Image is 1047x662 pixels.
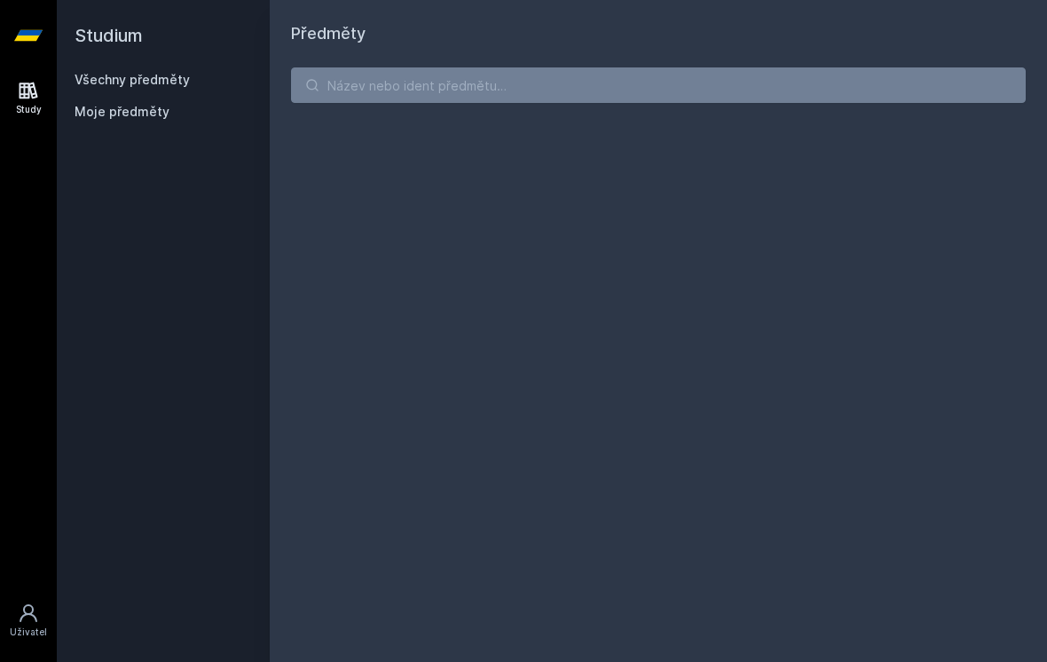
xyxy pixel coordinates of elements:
a: Uživatel [4,594,53,648]
h1: Předměty [291,21,1026,46]
a: Všechny předměty [75,72,190,87]
input: Název nebo ident předmětu… [291,67,1026,103]
a: Study [4,71,53,125]
div: Study [16,103,42,116]
div: Uživatel [10,626,47,639]
span: Moje předměty [75,103,169,121]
